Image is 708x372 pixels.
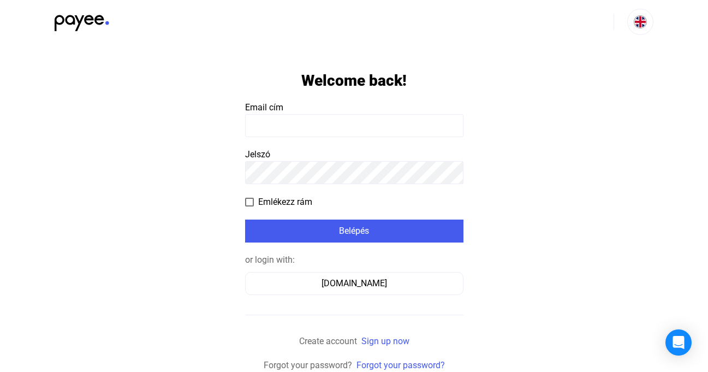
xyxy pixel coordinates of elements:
span: Create account [299,336,357,346]
div: [DOMAIN_NAME] [249,277,460,290]
a: [DOMAIN_NAME] [245,278,463,288]
button: EN [627,9,653,35]
a: Sign up now [361,336,409,346]
a: Forgot your password? [356,360,445,370]
img: black-payee-blue-dot.svg [55,9,109,31]
span: Jelszó [245,149,270,160]
span: Emlékezz rám [258,196,312,209]
div: or login with: [245,253,463,267]
img: EN [634,15,647,28]
span: Email cím [245,102,283,113]
div: Belépés [248,225,460,238]
div: Open Intercom Messenger [665,329,692,356]
button: [DOMAIN_NAME] [245,272,463,295]
h1: Welcome back! [301,71,407,90]
button: Belépés [245,220,463,243]
span: Forgot your password? [264,360,352,370]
